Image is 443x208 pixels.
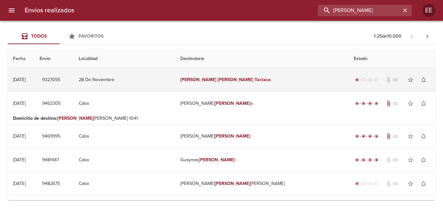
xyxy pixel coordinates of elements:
em: [PERSON_NAME] [218,77,254,82]
div: Generado [354,180,380,187]
button: menu [4,3,19,18]
td: Caba [74,148,175,172]
button: Agregar a favoritos [404,153,417,166]
button: Activar notificaciones [417,130,430,143]
input: buscar [318,5,401,16]
span: radio_button_checked [368,134,372,138]
em: [PERSON_NAME] [180,77,216,82]
span: star_border [407,100,414,107]
div: [DATE] [13,77,26,82]
span: notifications_none [420,180,427,187]
span: radio_button_checked [375,158,378,162]
span: Todos [31,33,47,39]
button: Agregar a favoritos [404,73,417,86]
span: star_border [407,157,414,163]
button: Agregar a favoritos [404,130,417,143]
div: Abrir información de usuario [422,4,435,17]
td: Caba [74,125,175,148]
span: 9482675 [42,180,60,188]
span: notifications_none [420,100,427,107]
button: 9481447 [40,154,62,166]
em: [PERSON_NAME] [215,181,251,186]
td: Caba [74,92,175,115]
span: radio_button_unchecked [375,78,378,82]
span: radio_button_checked [355,134,359,138]
span: radio_button_checked [375,134,378,138]
td: [PERSON_NAME] [175,125,349,148]
div: Entregado [354,157,380,163]
button: 9482675 [40,178,63,190]
span: radio_button_unchecked [375,182,378,186]
div: [DATE] [13,157,26,163]
button: Agregar a favoritos [404,177,417,190]
span: radio_button_unchecked [368,182,372,186]
button: Activar notificaciones [417,73,430,86]
span: Tiene documentos adjuntos [385,100,392,107]
span: radio_button_checked [368,102,372,105]
td: [PERSON_NAME] a [175,92,349,115]
button: Activar notificaciones [417,153,430,166]
span: radio_button_checked [355,102,359,105]
span: No tiene documentos adjuntos [385,77,392,83]
span: notifications_none [420,133,427,140]
span: star_border [407,133,414,140]
em: [PERSON_NAME] [199,157,235,163]
span: 9327055 [42,76,60,84]
button: 9463305 [40,98,63,110]
span: 9469995 [42,132,60,141]
span: radio_button_checked [375,102,378,105]
span: No tiene pedido asociado [392,180,398,187]
th: Envio [34,50,74,68]
td: [PERSON_NAME] [PERSON_NAME] [175,172,349,195]
div: Entregado [354,100,380,107]
div: Generado [354,77,380,83]
span: Favoritos [78,33,103,39]
span: Tiene documentos adjuntos [385,133,392,140]
div: Entregado [354,133,380,140]
div: Tabs Envios [8,29,112,44]
span: radio_button_unchecked [362,182,365,186]
span: No tiene pedido asociado [392,133,398,140]
span: notifications_none [420,157,427,163]
span: radio_button_unchecked [362,78,365,82]
span: 9481447 [42,156,59,164]
span: radio_button_checked [355,158,359,162]
span: No tiene pedido asociado [392,157,398,163]
span: radio_button_checked [368,158,372,162]
span: 9463305 [42,100,61,108]
span: star_border [407,180,414,187]
span: No tiene pedido asociado [392,100,398,107]
td: Caba [74,172,175,195]
span: radio_button_checked [362,158,365,162]
span: Pagina siguiente [420,29,435,44]
span: radio_button_checked [362,134,365,138]
button: 9327055 [40,74,63,86]
em: [PERSON_NAME] [215,133,251,139]
span: notifications_none [420,77,427,83]
span: radio_button_checked [355,78,359,82]
span: radio_button_checked [355,182,359,186]
b: Domicilio de destino : [13,116,57,121]
button: Activar notificaciones [417,97,430,110]
button: Activar notificaciones [417,177,430,190]
span: No tiene pedido asociado [392,77,398,83]
em: [PERSON_NAME] [57,116,93,121]
div: EE [422,4,435,17]
em: [PERSON_NAME] [215,101,251,106]
span: radio_button_checked [362,102,365,105]
span: star_border [407,77,414,83]
th: Destinatario [175,50,349,68]
span: No tiene documentos adjuntos [385,157,392,163]
button: Agregar a favoritos [404,97,417,110]
th: Localidad [74,50,175,68]
em: Tactaca [255,77,271,82]
p: 1 - 25 de 10.000 [374,33,401,40]
button: 9469995 [40,130,63,142]
span: No tiene documentos adjuntos [385,180,392,187]
th: Estado [349,50,435,68]
th: Fecha [8,50,34,68]
div: [DATE] [13,133,26,139]
span: radio_button_unchecked [368,78,372,82]
div: [DATE] [13,181,26,186]
div: [DATE] [13,101,26,106]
